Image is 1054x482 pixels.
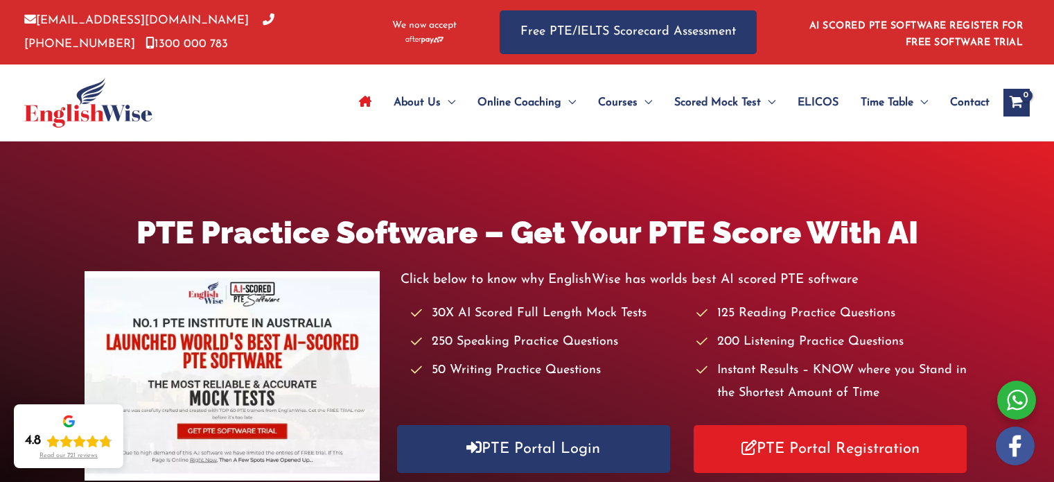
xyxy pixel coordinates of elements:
[561,78,576,127] span: Menu Toggle
[696,359,969,406] li: Instant Results – KNOW where you Stand in the Shortest Amount of Time
[24,78,152,128] img: cropped-ew-logo
[1003,89,1030,117] a: View Shopping Cart, empty
[939,78,990,127] a: Contact
[397,425,670,473] a: PTE Portal Login
[787,78,850,127] a: ELICOS
[24,15,249,26] a: [EMAIL_ADDRESS][DOMAIN_NAME]
[85,211,970,255] h1: PTE Practice Software – Get Your PTE Score With AI
[696,302,969,325] li: 125 Reading Practice Questions
[477,78,561,127] span: Online Coaching
[411,302,684,325] li: 30X AI Scored Full Length Mock Tests
[638,78,652,127] span: Menu Toggle
[500,10,757,54] a: Free PTE/IELTS Scorecard Assessment
[950,78,990,127] span: Contact
[674,78,761,127] span: Scored Mock Test
[401,268,970,291] p: Click below to know why EnglishWise has worlds best AI scored PTE software
[405,36,443,44] img: Afterpay-Logo
[696,331,969,354] li: 200 Listening Practice Questions
[441,78,455,127] span: Menu Toggle
[348,78,990,127] nav: Site Navigation: Main Menu
[383,78,466,127] a: About UsMenu Toggle
[392,19,457,33] span: We now accept
[466,78,587,127] a: Online CoachingMenu Toggle
[146,38,228,50] a: 1300 000 783
[39,452,98,460] div: Read our 721 reviews
[411,359,684,382] li: 50 Writing Practice Questions
[85,271,380,481] img: pte-institute-main
[850,78,939,127] a: Time TableMenu Toggle
[861,78,913,127] span: Time Table
[761,78,775,127] span: Menu Toggle
[663,78,787,127] a: Scored Mock TestMenu Toggle
[24,15,274,49] a: [PHONE_NUMBER]
[913,78,928,127] span: Menu Toggle
[809,21,1024,48] a: AI SCORED PTE SOFTWARE REGISTER FOR FREE SOFTWARE TRIAL
[25,433,112,449] div: Rating: 4.8 out of 5
[411,331,684,354] li: 250 Speaking Practice Questions
[801,10,1030,55] aside: Header Widget 1
[587,78,663,127] a: CoursesMenu Toggle
[25,433,41,449] div: 4.8
[798,78,838,127] span: ELICOS
[394,78,441,127] span: About Us
[598,78,638,127] span: Courses
[996,427,1035,465] img: white-facebook.png
[694,425,967,473] a: PTE Portal Registration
